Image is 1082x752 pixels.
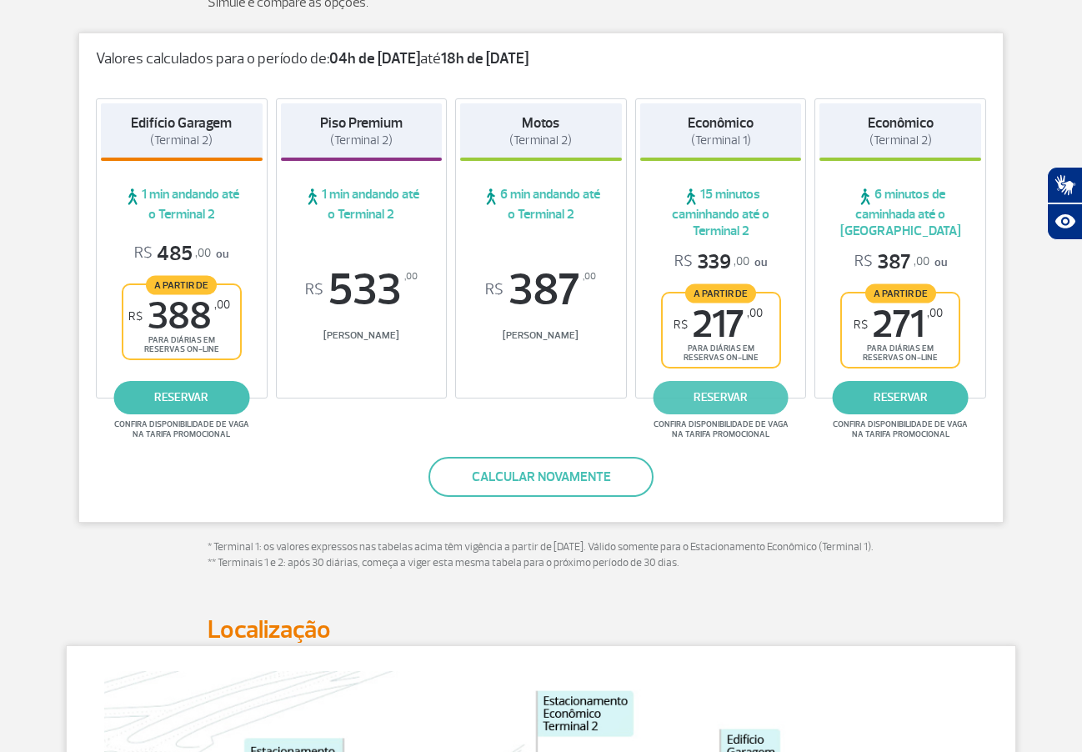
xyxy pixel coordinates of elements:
span: 388 [128,298,230,335]
span: Confira disponibilidade de vaga na tarifa promocional [830,419,970,439]
span: 6 minutos de caminhada até o [GEOGRAPHIC_DATA] [819,186,981,239]
span: 387 [460,268,622,313]
span: 485 [134,241,211,267]
span: [PERSON_NAME] [460,329,622,342]
span: 217 [674,306,763,343]
p: ou [674,249,767,275]
h2: Localização [208,614,874,645]
sup: R$ [485,281,503,299]
strong: Econômico [868,114,934,132]
span: (Terminal 1) [691,133,751,148]
strong: Edifício Garagem [131,114,232,132]
sup: R$ [305,281,323,299]
strong: Motos [522,114,559,132]
button: Abrir recursos assistivos. [1047,203,1082,240]
span: (Terminal 2) [330,133,393,148]
span: Confira disponibilidade de vaga na tarifa promocional [112,419,252,439]
sup: ,00 [214,298,230,312]
strong: 18h de [DATE] [441,49,528,68]
p: Valores calculados para o período de: até [96,50,986,68]
p: * Terminal 1: os valores expressos nas tabelas acima têm vigência a partir de [DATE]. Válido some... [208,539,874,572]
span: 533 [281,268,443,313]
a: reservar [113,381,249,414]
span: 271 [854,306,943,343]
span: 387 [854,249,929,275]
p: ou [134,241,228,267]
a: reservar [833,381,969,414]
button: Abrir tradutor de língua de sinais. [1047,167,1082,203]
span: (Terminal 2) [509,133,572,148]
span: A partir de [865,283,936,303]
strong: Econômico [688,114,754,132]
span: 1 min andando até o Terminal 2 [281,186,443,223]
span: 1 min andando até o Terminal 2 [101,186,263,223]
p: ou [854,249,947,275]
span: A partir de [146,275,217,294]
span: [PERSON_NAME] [281,329,443,342]
sup: R$ [128,309,143,323]
span: Confira disponibilidade de vaga na tarifa promocional [651,419,791,439]
strong: 04h de [DATE] [329,49,420,68]
span: para diárias em reservas on-line [856,343,944,363]
sup: ,00 [583,268,596,286]
a: reservar [653,381,789,414]
sup: R$ [674,318,688,332]
span: A partir de [685,283,756,303]
sup: ,00 [404,268,418,286]
span: 15 minutos caminhando até o Terminal 2 [640,186,802,239]
span: para diárias em reservas on-line [677,343,765,363]
sup: ,00 [747,306,763,320]
sup: R$ [854,318,868,332]
span: 339 [674,249,749,275]
span: para diárias em reservas on-line [138,335,226,354]
span: 6 min andando até o Terminal 2 [460,186,622,223]
strong: Piso Premium [320,114,403,132]
button: Calcular novamente [428,457,654,497]
span: (Terminal 2) [869,133,932,148]
span: (Terminal 2) [150,133,213,148]
div: Plugin de acessibilidade da Hand Talk. [1047,167,1082,240]
sup: ,00 [927,306,943,320]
